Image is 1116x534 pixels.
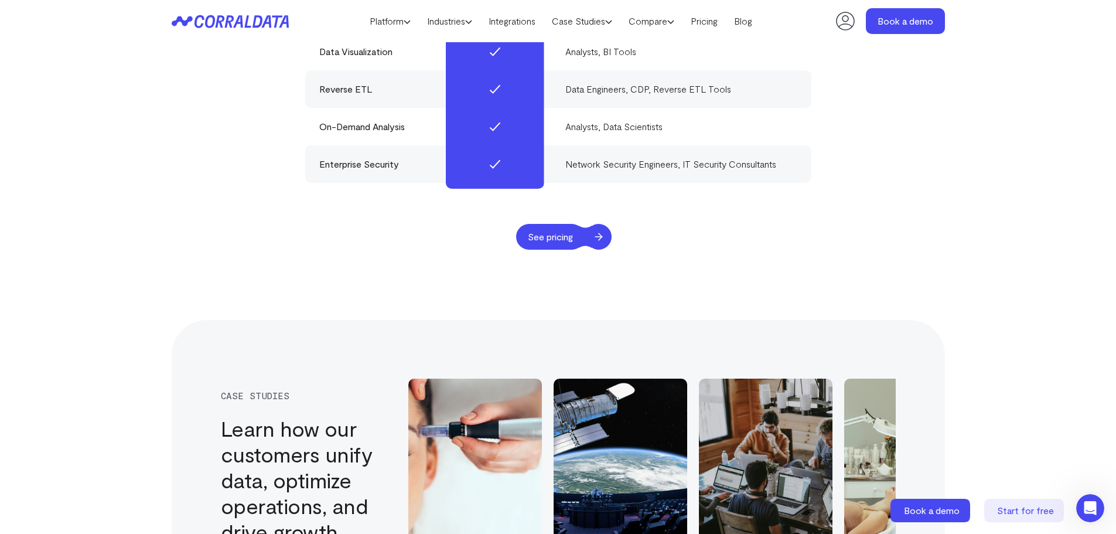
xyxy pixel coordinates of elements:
[620,12,682,30] a: Compare
[544,12,620,30] a: Case Studies
[565,120,797,134] div: Analysts, Data Scientists
[480,12,544,30] a: Integrations
[565,157,797,171] div: Network Security Engineers, IT Security Consultants
[361,12,419,30] a: Platform
[997,505,1054,516] span: Start for free
[726,12,760,30] a: Blog
[565,45,797,59] div: Analysts, BI Tools
[319,82,551,96] div: Reverse ETL
[516,224,610,250] a: See pricing
[984,499,1066,522] a: Start for free
[682,12,726,30] a: Pricing
[419,12,480,30] a: Industries
[890,499,972,522] a: Book a demo
[1076,494,1104,522] iframe: Intercom live chat
[221,390,388,401] div: case studies
[319,120,551,134] div: On-Demand Analysis
[516,224,585,250] span: See pricing
[866,8,945,34] a: Book a demo
[565,82,797,96] div: Data Engineers, CDP, Reverse ETL Tools
[319,157,551,171] div: Enterprise Security
[319,45,551,59] div: Data Visualization
[904,505,960,516] span: Book a demo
